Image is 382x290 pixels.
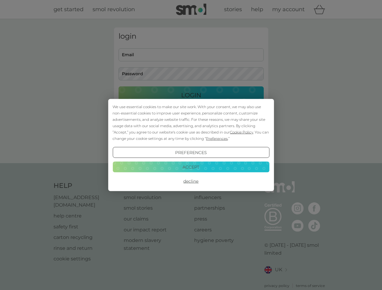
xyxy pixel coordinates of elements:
[113,104,269,142] div: We use essential cookies to make our site work. With your consent, we may also use non-essential ...
[230,130,253,134] span: Cookie Policy
[108,99,274,191] div: Cookie Consent Prompt
[113,161,269,172] button: Accept
[113,176,269,187] button: Decline
[113,147,269,158] button: Preferences
[206,136,228,141] span: Preferences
